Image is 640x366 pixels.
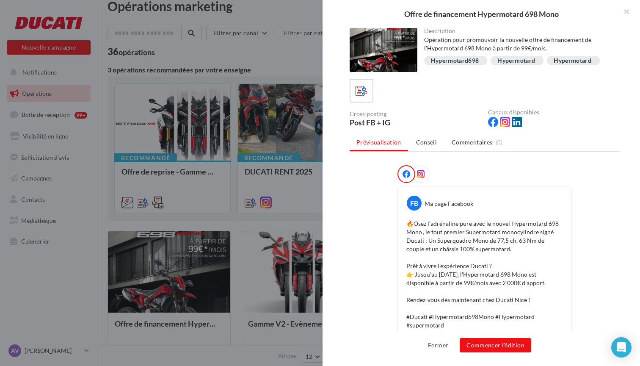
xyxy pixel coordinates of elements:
[425,200,473,208] div: Ma page Facebook
[416,139,437,146] span: Conseil
[497,58,535,64] div: Hypermotard
[406,219,563,330] p: 🔥Osez l’adrénaline pure avec le nouvel Hypermotard 698 Mono , le tout premier Supermotard monocyl...
[350,111,481,117] div: Cross-posting
[554,58,591,64] div: Hypermotard
[336,10,626,18] div: Offre de financement Hypermotard 698 Mono
[431,58,479,64] div: Hypermotard698
[488,109,620,115] div: Canaux disponibles
[424,28,613,34] div: Description
[425,340,452,350] button: Fermer
[350,119,481,126] div: Post FB + IG
[407,196,422,211] div: FB
[424,36,613,53] div: Opération pour promouvoir la nouvelle offre de financement de l'Hypermotard 698 Mono à partir de ...
[496,139,503,146] span: (0)
[452,138,492,147] span: Commentaires
[611,337,632,358] div: Open Intercom Messenger
[460,338,531,352] button: Commencer l'édition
